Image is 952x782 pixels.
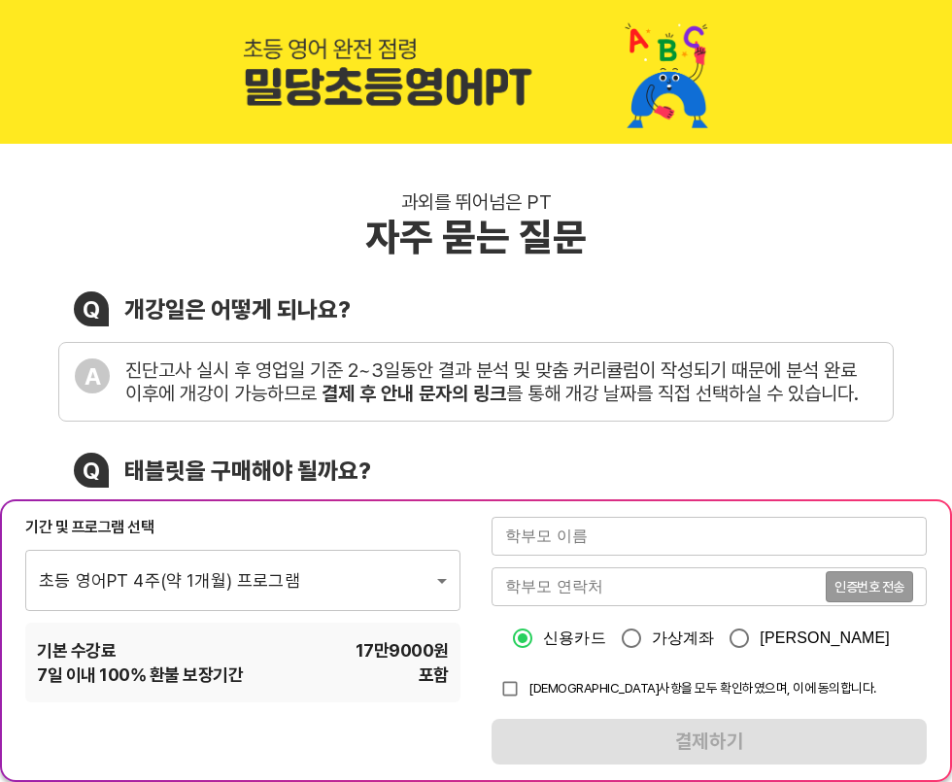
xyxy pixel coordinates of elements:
div: 기간 및 프로그램 선택 [25,517,460,538]
input: 학부모 연락처를 입력해주세요 [492,567,826,606]
span: 기본 수강료 [37,638,116,663]
span: 가상계좌 [652,627,715,650]
div: 초등 영어PT 4주(약 1개월) 프로그램 [25,550,460,610]
div: 개강일은 어떻게 되나요? [124,295,351,323]
span: 7 일 이내 100% 환불 보장기간 [37,663,243,687]
img: 1 [243,16,709,128]
div: 자주 묻는 질문 [365,214,587,260]
div: 진단고사 실시 후 영업일 기준 2~3일동안 결과 분석 및 맞춤 커리큘럼이 작성되기 때문에 분석 완료 이후에 개강이 가능하므로 를 통해 개강 날짜를 직접 선택하실 수 있습니다. [125,358,877,405]
span: 17만9000 원 [356,638,449,663]
div: Q [74,291,109,326]
b: 결제 후 안내 문자의 링크 [322,382,506,405]
div: 과외를 뛰어넘은 PT [401,190,552,214]
div: 태블릿을 구매해야 될까요? [124,457,371,485]
span: [PERSON_NAME] [760,627,890,650]
span: [DEMOGRAPHIC_DATA]사항을 모두 확인하였으며, 이에 동의합니다. [528,680,876,696]
span: 포함 [419,663,449,687]
div: A [75,358,110,393]
input: 학부모 이름을 입력해주세요 [492,517,927,556]
span: 신용카드 [543,627,606,650]
div: Q [74,453,109,488]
